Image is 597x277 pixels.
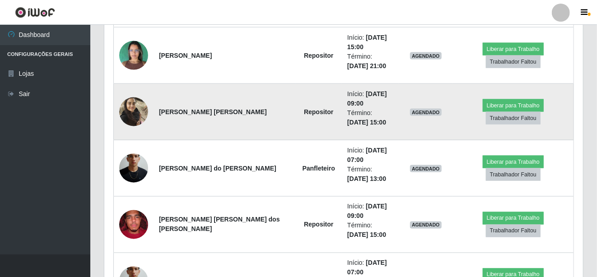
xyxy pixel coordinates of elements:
strong: [PERSON_NAME] [159,52,212,59]
time: [DATE] 09:00 [347,203,387,220]
li: Término: [347,221,393,240]
button: Liberar para Trabalho [483,156,544,168]
button: Trabalhador Faltou [486,55,541,68]
li: Início: [347,202,393,221]
img: 1757965550852.jpeg [119,36,148,74]
strong: [PERSON_NAME] [PERSON_NAME] [159,108,267,115]
time: [DATE] 07:00 [347,147,387,163]
button: Trabalhador Faltou [486,112,541,125]
button: Trabalhador Faltou [486,168,541,181]
li: Início: [347,146,393,165]
time: [DATE] 15:00 [347,34,387,51]
strong: Repositor [304,108,333,115]
strong: Repositor [304,52,333,59]
strong: Panfleteiro [303,165,335,172]
img: CoreUI Logo [15,7,55,18]
button: Liberar para Trabalho [483,99,544,112]
img: 1759093385732.jpeg [119,92,148,131]
li: Início: [347,33,393,52]
time: [DATE] 09:00 [347,90,387,107]
li: Início: [347,89,393,108]
button: Trabalhador Faltou [486,225,541,237]
span: AGENDADO [410,52,442,60]
li: Término: [347,165,393,184]
time: [DATE] 13:00 [347,175,386,182]
strong: Repositor [304,221,333,228]
img: 1758113162327.jpeg [119,136,148,200]
strong: [PERSON_NAME] do [PERSON_NAME] [159,165,276,172]
button: Liberar para Trabalho [483,43,544,55]
time: [DATE] 15:00 [347,119,386,126]
time: [DATE] 21:00 [347,62,386,69]
time: [DATE] 15:00 [347,231,386,239]
button: Liberar para Trabalho [483,212,544,225]
img: 1758673958414.jpeg [119,205,148,244]
span: AGENDADO [410,165,442,172]
span: AGENDADO [410,109,442,116]
strong: [PERSON_NAME] [PERSON_NAME] dos [PERSON_NAME] [159,216,280,233]
span: AGENDADO [410,222,442,229]
li: Término: [347,108,393,127]
time: [DATE] 07:00 [347,259,387,276]
li: Término: [347,52,393,71]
